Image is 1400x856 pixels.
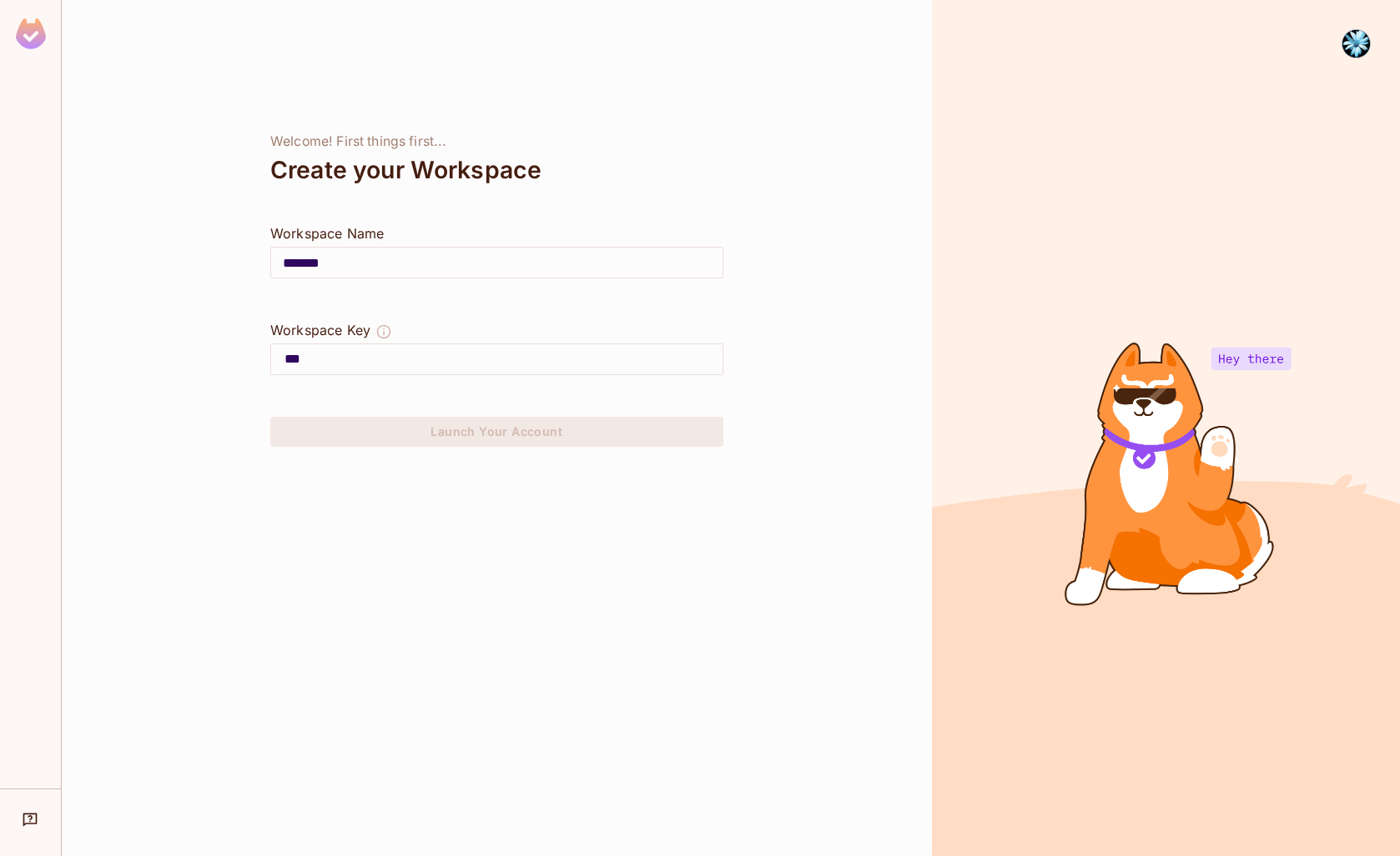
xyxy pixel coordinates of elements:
[375,320,392,343] button: The Workspace Key is unique, and serves as the identifier of your workspace.
[16,18,46,49] img: SReyMgAAAABJRU5ErkJggg==
[270,417,723,447] button: Launch Your Account
[270,150,723,190] div: Create your Workspace
[12,803,49,836] div: Help & Updates
[1342,30,1370,58] img: 송준호
[270,133,723,150] div: Welcome! First things first...
[270,320,370,340] div: Workspace Key
[270,223,723,243] div: Workspace Name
